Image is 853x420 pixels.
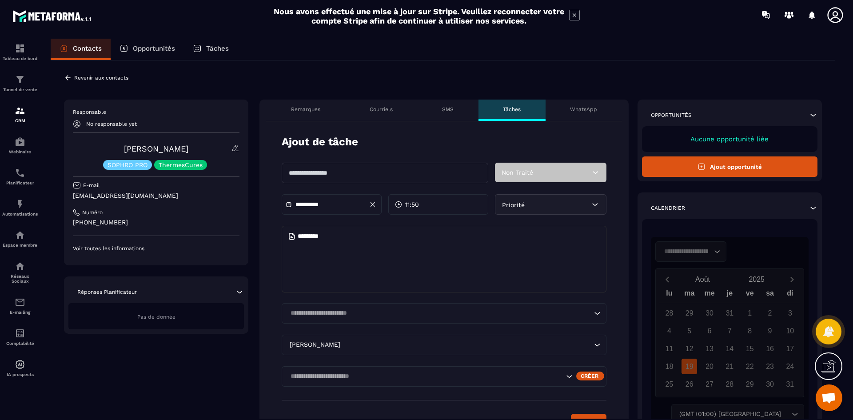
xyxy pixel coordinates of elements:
img: automations [15,359,25,370]
p: Courriels [370,106,393,113]
img: logo [12,8,92,24]
img: accountant [15,328,25,339]
img: email [15,297,25,308]
p: Tâches [206,44,229,52]
span: Priorité [502,201,525,208]
p: SOPHRO PRO [108,162,147,168]
a: Tâches [184,39,238,60]
a: Opportunités [111,39,184,60]
p: [EMAIL_ADDRESS][DOMAIN_NAME] [73,192,239,200]
p: Responsable [73,108,239,116]
div: Créer [576,372,604,380]
div: Search for option [282,366,606,387]
p: Planificateur [2,180,38,185]
img: scheduler [15,168,25,178]
p: Opportunités [651,112,692,119]
a: automationsautomationsWebinaire [2,130,38,161]
a: formationformationTunnel de vente [2,68,38,99]
img: formation [15,105,25,116]
a: accountantaccountantComptabilité [2,321,38,352]
span: Pas de donnée [137,314,175,320]
a: automationsautomationsEspace membre [2,223,38,254]
input: Search for option [287,308,592,318]
p: Remarques [291,106,320,113]
img: automations [15,230,25,240]
a: emailemailE-mailing [2,290,38,321]
p: WhatsApp [570,106,597,113]
a: automationsautomationsAutomatisations [2,192,38,223]
p: Automatisations [2,212,38,216]
p: Numéro [82,209,103,216]
a: social-networksocial-networkRéseaux Sociaux [2,254,38,290]
a: Contacts [51,39,111,60]
p: Revenir aux contacts [74,75,128,81]
span: Non Traité [502,169,533,176]
img: formation [15,43,25,54]
p: Webinaire [2,149,38,154]
img: formation [15,74,25,85]
a: schedulerschedulerPlanificateur [2,161,38,192]
img: social-network [15,261,25,272]
p: Voir toutes les informations [73,245,239,252]
p: Aucune opportunité liée [651,135,809,143]
div: Search for option [282,335,606,355]
div: Search for option [282,303,606,324]
p: IA prospects [2,372,38,377]
p: SMS [442,106,454,113]
a: [PERSON_NAME] [124,144,188,153]
p: Opportunités [133,44,175,52]
h2: Nous avons effectué une mise à jour sur Stripe. Veuillez reconnecter votre compte Stripe afin de ... [273,7,565,25]
p: Réponses Planificateur [77,288,137,296]
input: Search for option [287,372,564,381]
p: Contacts [73,44,102,52]
p: Espace membre [2,243,38,248]
img: automations [15,199,25,209]
button: Ajout opportunité [642,156,817,177]
p: E-mailing [2,310,38,315]
span: [PERSON_NAME] [287,340,342,350]
p: [PHONE_NUMBER] [73,218,239,227]
img: automations [15,136,25,147]
p: Tableau de bord [2,56,38,61]
p: Ajout de tâche [282,135,358,149]
p: No responsable yet [86,121,137,127]
p: ThermesCures [159,162,203,168]
input: Search for option [342,340,592,350]
p: Calendrier [651,204,685,212]
span: 11:50 [405,200,419,209]
p: Tunnel de vente [2,87,38,92]
p: Tâches [503,106,521,113]
p: CRM [2,118,38,123]
p: Réseaux Sociaux [2,274,38,284]
a: Ouvrir le chat [816,384,842,411]
a: formationformationTableau de bord [2,36,38,68]
p: E-mail [83,182,100,189]
p: Comptabilité [2,341,38,346]
a: formationformationCRM [2,99,38,130]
